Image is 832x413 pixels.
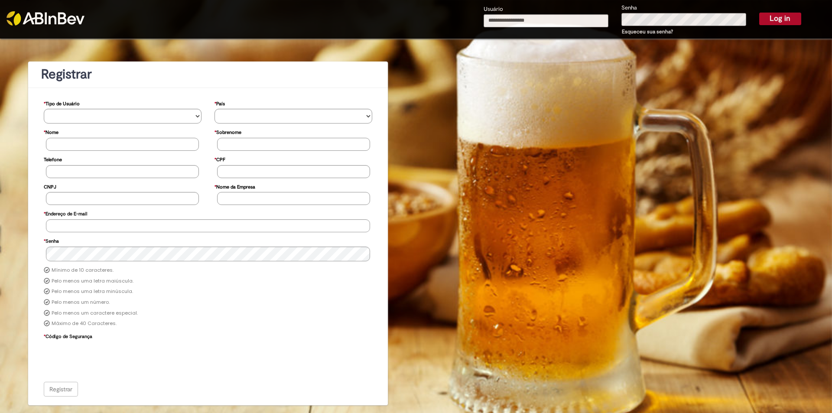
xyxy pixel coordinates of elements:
[44,180,56,192] label: CNPJ
[214,153,225,165] label: CPF
[6,11,84,26] img: ABInbev-white.png
[484,5,503,13] label: Usuário
[44,234,59,247] label: Senha
[52,278,133,285] label: Pelo menos uma letra maiúscula.
[52,310,138,317] label: Pelo menos um caractere especial.
[44,125,58,138] label: Nome
[52,299,110,306] label: Pelo menos um número.
[44,329,92,342] label: Código de Segurança
[46,342,178,376] iframe: reCAPTCHA
[52,320,117,327] label: Máximo de 40 Caracteres.
[52,288,133,295] label: Pelo menos uma letra minúscula.
[44,153,62,165] label: Telefone
[759,13,801,25] button: Log in
[214,180,255,192] label: Nome da Empresa
[621,4,637,12] label: Senha
[214,125,241,138] label: Sobrenome
[41,67,375,81] h1: Registrar
[622,28,673,35] a: Esqueceu sua senha?
[52,267,114,274] label: Mínimo de 10 caracteres.
[214,97,225,109] label: País
[44,97,80,109] label: Tipo de Usuário
[44,207,87,219] label: Endereço de E-mail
